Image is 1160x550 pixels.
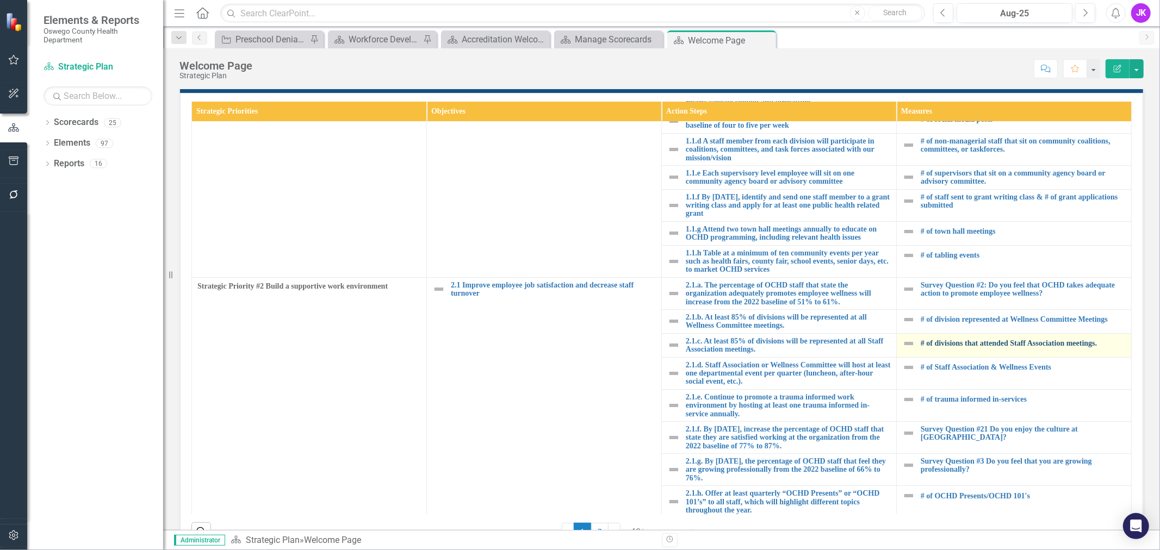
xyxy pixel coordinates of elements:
a: 1.1.e Each supervisory level employee will sit on one community agency board or advisory committee [686,169,891,186]
td: Double-Click to Edit Right Click for Context Menu [661,189,896,221]
a: Strategic Plan [44,61,152,73]
div: Strategic Plan [179,72,252,80]
td: Double-Click to Edit Right Click for Context Menu [661,333,896,357]
td: Double-Click to Edit Right Click for Context Menu [661,277,896,309]
a: 2.1.c. At least 85% of divisions will be represented at all Staff Association meetings. [686,337,891,354]
button: Aug-25 [957,3,1072,23]
td: Double-Click to Edit Right Click for Context Menu [661,165,896,189]
td: Double-Click to Edit Right Click for Context Menu [896,421,1131,453]
div: Manage Scorecards [575,33,660,46]
a: Manage Scorecards [557,33,660,46]
img: Not Defined [902,459,915,472]
img: Not Defined [667,255,680,268]
div: 25 [104,118,121,127]
span: Elements & Reports [44,14,152,27]
img: Not Defined [902,225,915,238]
span: Search [883,8,907,17]
span: 1 [574,523,591,541]
a: 2.1.e. Continue to promote a trauma informed work environment by hosting at least one trauma info... [686,393,891,418]
div: Open Intercom Messenger [1123,513,1149,539]
a: 1.1.h Table at a minimum of ten community events per year such as health fairs, county fair, scho... [686,249,891,274]
a: Workforce Development Plan [331,33,420,46]
a: # of tabling events [921,251,1126,259]
img: Not Defined [902,195,915,208]
img: ClearPoint Strategy [5,12,24,32]
img: Not Defined [667,287,680,300]
img: Not Defined [667,367,680,380]
td: Double-Click to Edit Right Click for Context Menu [661,357,896,389]
td: Double-Click to Edit Right Click for Context Menu [426,277,661,550]
a: 1.1.d A staff member from each division will participate in coalitions, committees, and task forc... [686,137,891,162]
a: # of supervisors that sit on a community agency board or advisory committee. [921,169,1126,186]
div: Welcome Page [179,60,252,72]
td: Double-Click to Edit Right Click for Context Menu [661,454,896,486]
td: Double-Click to Edit Right Click for Context Menu [661,486,896,518]
td: Double-Click to Edit Right Click for Context Menu [661,421,896,453]
a: 2.1.b. At least 85% of divisions will be represented at all Wellness Committee meetings. [686,313,891,330]
img: Not Defined [667,143,680,156]
img: Not Defined [902,489,915,502]
a: 2.1.a. The percentage of OCHD staff that state the organization adequately promotes employee well... [686,281,891,306]
div: Accreditation Welcome Page [462,33,547,46]
img: Not Defined [902,313,915,326]
a: 1.1.g Attend two town hall meetings annually to educate on OCHD programming, including relevant h... [686,225,891,242]
img: Not Defined [902,427,915,440]
img: Not Defined [902,139,915,152]
a: 1.1.f By [DATE], identify and send one staff member to a grant writing class and apply for at lea... [686,193,891,218]
img: Not Defined [667,199,680,212]
td: Double-Click to Edit Right Click for Context Menu [661,245,896,277]
img: Not Defined [667,463,680,476]
button: Search [868,5,922,21]
a: Scorecards [54,116,98,129]
div: » [231,534,654,547]
img: Not Defined [667,495,680,508]
td: Double-Click to Edit Right Click for Context Menu [896,309,1131,333]
img: Not Defined [667,399,680,412]
img: Not Defined [902,337,915,350]
input: Search Below... [44,86,152,105]
div: Preschool Denials- Non-Affiliated Providers [235,33,307,46]
a: # of divisions that attended Staff Association meetings. [921,339,1126,347]
div: Welcome Page [304,535,361,545]
td: Double-Click to Edit Right Click for Context Menu [896,189,1131,221]
td: Double-Click to Edit Right Click for Context Menu [896,221,1131,245]
td: Double-Click to Edit Right Click for Context Menu [661,133,896,165]
td: Double-Click to Edit Right Click for Context Menu [896,357,1131,389]
td: Double-Click to Edit Right Click for Context Menu [896,333,1131,357]
a: # of OCHD Presents/OCHD 101's [921,492,1126,500]
a: # of town hall meetings [921,227,1126,235]
td: Double-Click to Edit Right Click for Context Menu [896,454,1131,486]
img: Not Defined [667,339,680,352]
td: Double-Click to Edit Right Click for Context Menu [896,165,1131,189]
td: Double-Click to Edit Right Click for Context Menu [661,221,896,245]
span: › [613,527,616,536]
a: Reports [54,158,84,170]
td: Double-Click to Edit [192,62,427,277]
div: 97 [96,139,113,148]
a: Accreditation Welcome Page [444,33,547,46]
button: JK [1131,3,1151,23]
img: Not Defined [902,393,915,406]
a: Elements [54,137,90,149]
img: Not Defined [902,171,915,184]
img: Not Defined [902,361,915,374]
img: Not Defined [667,227,680,240]
td: Double-Click to Edit [192,277,427,550]
a: # of Staff Association & Wellness Events [921,363,1126,371]
a: Survey Question #3 Do you feel that you are growing professionally? [921,457,1126,474]
a: 2.1.g. By [DATE], the percentage of OCHD staff that feel they are growing professionally from the... [686,457,891,482]
td: Double-Click to Edit Right Click for Context Menu [896,245,1131,277]
img: Not Defined [902,249,915,262]
td: Double-Click to Edit Right Click for Context Menu [661,309,896,333]
a: 2.1.h. Offer at least quarterly “OCHD Presents” or “OCHD 101’s” to all staff, which will highligh... [686,489,891,514]
div: 16 [90,159,107,168]
div: Workforce Development Plan [349,33,420,46]
td: Double-Click to Edit Right Click for Context Menu [896,389,1131,421]
small: Oswego County Health Department [44,27,152,45]
td: Double-Click to Edit Right Click for Context Menu [896,277,1131,309]
td: Double-Click to Edit Right Click for Context Menu [426,62,661,277]
a: 2.1.f. By [DATE], increase the percentage of OCHD staff that state they are satisfied working at ... [686,425,891,450]
td: Double-Click to Edit Right Click for Context Menu [896,133,1131,165]
div: Welcome Page [688,34,773,47]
